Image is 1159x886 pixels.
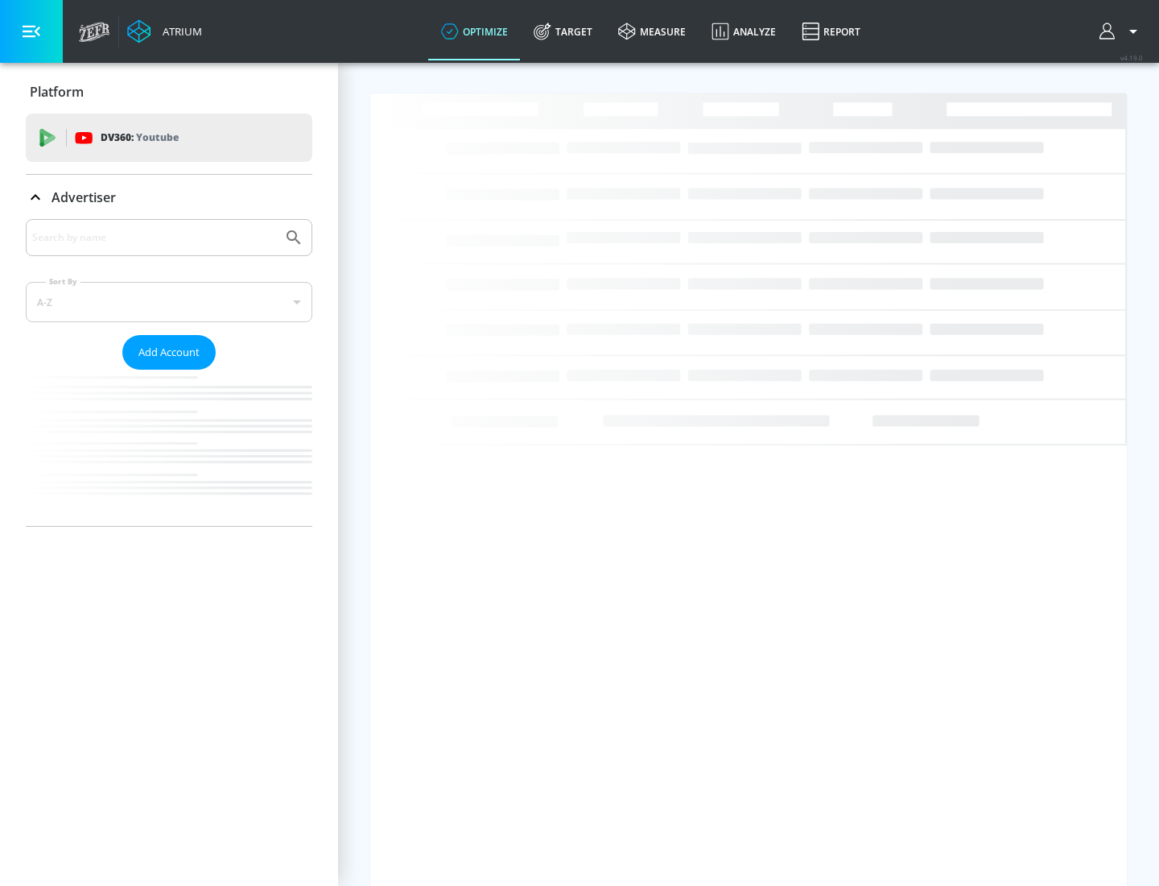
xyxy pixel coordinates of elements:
[26,69,312,114] div: Platform
[156,24,202,39] div: Atrium
[138,343,200,362] span: Add Account
[46,276,80,287] label: Sort By
[32,227,276,248] input: Search by name
[699,2,789,60] a: Analyze
[521,2,605,60] a: Target
[789,2,873,60] a: Report
[1120,53,1143,62] span: v 4.19.0
[605,2,699,60] a: measure
[30,83,84,101] p: Platform
[26,282,312,322] div: A-Z
[26,219,312,526] div: Advertiser
[122,335,216,370] button: Add Account
[136,129,179,146] p: Youtube
[26,175,312,220] div: Advertiser
[26,370,312,526] nav: list of Advertiser
[101,129,179,147] p: DV360:
[428,2,521,60] a: optimize
[52,188,116,206] p: Advertiser
[26,114,312,162] div: DV360: Youtube
[127,19,202,43] a: Atrium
